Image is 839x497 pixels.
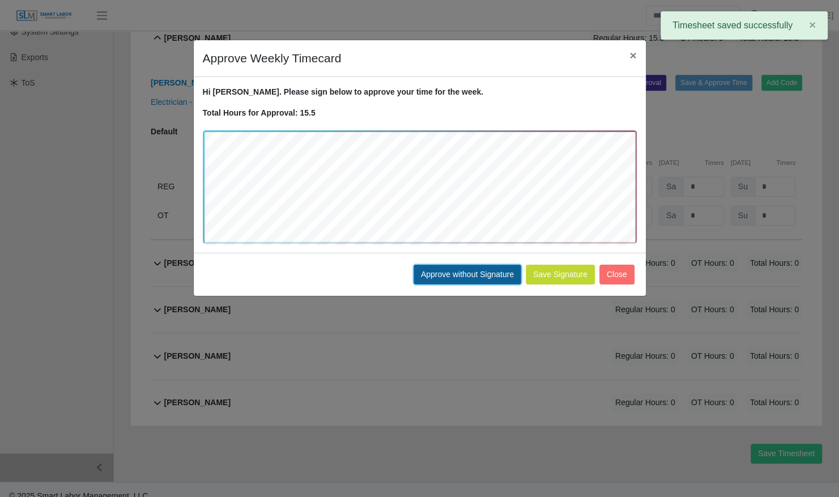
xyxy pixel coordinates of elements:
[661,11,828,40] div: Timesheet saved successfully
[203,87,484,96] strong: Hi [PERSON_NAME]. Please sign below to approve your time for the week.
[203,49,342,67] h4: Approve Weekly Timecard
[629,49,636,62] span: ×
[809,18,816,31] span: ×
[203,108,316,117] strong: Total Hours for Approval: 15.5
[599,265,634,284] button: Close
[620,40,645,70] button: Close
[526,265,595,284] button: Save Signature
[414,265,521,284] button: Approve without Signature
